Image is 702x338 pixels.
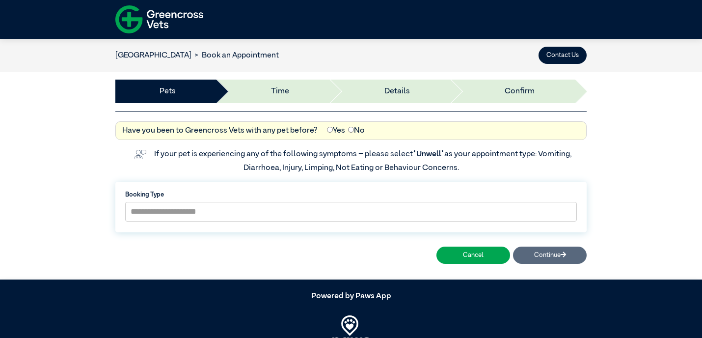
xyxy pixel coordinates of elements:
label: Yes [327,125,345,137]
label: No [348,125,365,137]
button: Cancel [436,247,510,264]
button: Contact Us [539,47,587,64]
h5: Powered by Paws App [115,292,587,301]
label: If your pet is experiencing any of the following symptoms – please select as your appointment typ... [154,150,573,172]
input: No [348,127,354,133]
img: vet [131,146,149,162]
label: Booking Type [125,190,577,199]
span: “Unwell” [413,150,444,158]
label: Have you been to Greencross Vets with any pet before? [122,125,318,137]
a: [GEOGRAPHIC_DATA] [115,52,191,59]
a: Pets [160,85,176,97]
nav: breadcrumb [115,50,279,61]
li: Book an Appointment [191,50,279,61]
img: f-logo [115,2,203,36]
input: Yes [327,127,333,133]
